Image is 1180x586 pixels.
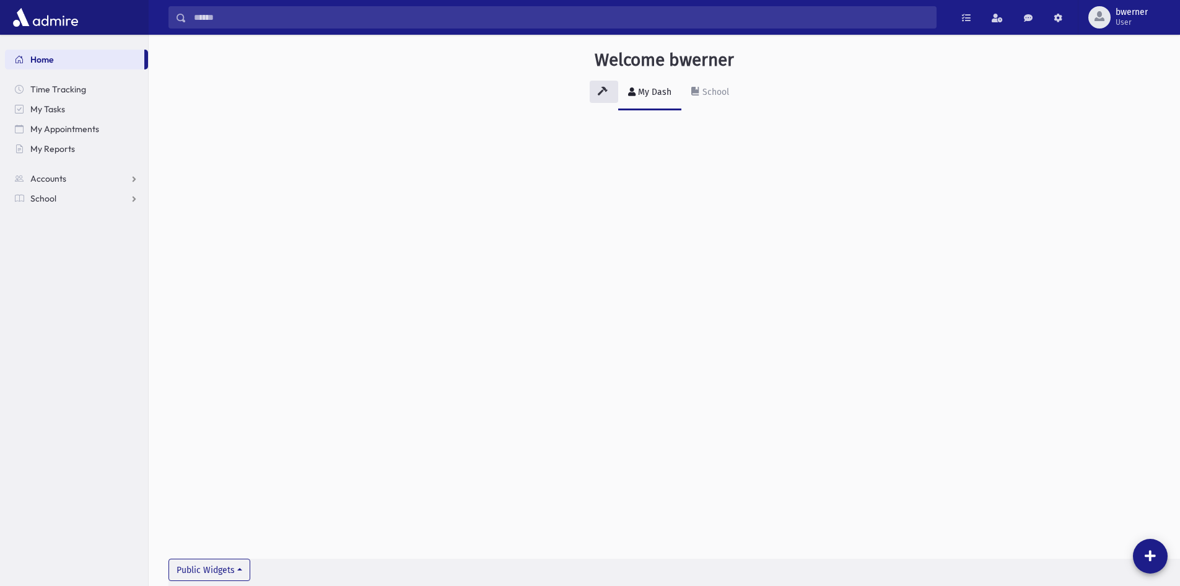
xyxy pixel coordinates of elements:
span: My Reports [30,143,75,154]
button: Public Widgets [168,559,250,581]
span: Accounts [30,173,66,184]
div: My Dash [636,87,671,97]
a: Time Tracking [5,79,148,99]
span: bwerner [1116,7,1148,17]
a: Home [5,50,144,69]
a: My Tasks [5,99,148,119]
a: My Appointments [5,119,148,139]
a: School [681,76,739,110]
img: AdmirePro [10,5,81,30]
a: School [5,189,148,208]
span: My Appointments [30,123,99,135]
h3: Welcome bwerner [595,50,734,71]
a: Accounts [5,169,148,189]
span: My Tasks [30,104,65,115]
a: My Dash [618,76,681,110]
a: My Reports [5,139,148,159]
span: Home [30,54,54,65]
span: School [30,193,56,204]
span: User [1116,17,1148,27]
div: School [700,87,729,97]
span: Time Tracking [30,84,86,95]
input: Search [186,6,936,29]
